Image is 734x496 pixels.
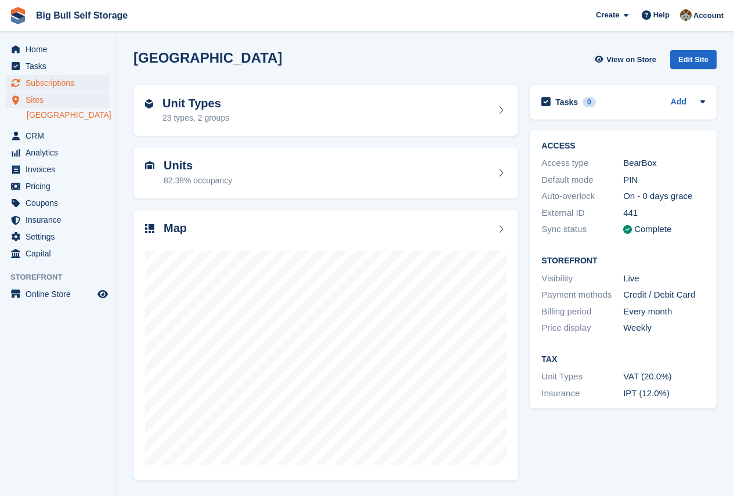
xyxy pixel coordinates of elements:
div: Default mode [541,173,623,187]
span: Invoices [26,161,95,178]
div: Insurance [541,387,623,400]
span: Sites [26,92,95,108]
span: Analytics [26,144,95,161]
div: On - 0 days grace [623,190,705,203]
div: BearBox [623,157,705,170]
img: stora-icon-8386f47178a22dfd0bd8f6a31ec36ba5ce8667c1dd55bd0f319d3a0aa187defe.svg [9,7,27,24]
a: menu [6,161,110,178]
span: Tasks [26,58,95,74]
h2: Tax [541,355,705,364]
span: Home [26,41,95,57]
h2: Units [164,159,232,172]
div: Payment methods [541,288,623,302]
span: View on Store [606,54,656,66]
div: Complete [634,223,671,236]
span: Storefront [10,271,115,283]
a: Unit Types 23 types, 2 groups [133,85,518,136]
span: CRM [26,128,95,144]
a: menu [6,41,110,57]
span: Subscriptions [26,75,95,91]
span: Settings [26,229,95,245]
a: Units 82.38% occupancy [133,147,518,198]
a: Big Bull Self Storage [31,6,132,25]
h2: Tasks [555,97,578,107]
a: menu [6,178,110,194]
div: VAT (20.0%) [623,370,705,383]
div: Visibility [541,272,623,285]
div: IPT (12.0%) [623,387,705,400]
span: Account [693,10,724,21]
span: Coupons [26,195,95,211]
a: menu [6,286,110,302]
div: Price display [541,321,623,335]
div: 441 [623,207,705,220]
a: Map [133,210,518,481]
span: Pricing [26,178,95,194]
span: Create [596,9,619,21]
div: Every month [623,305,705,318]
img: unit-type-icn-2b2737a686de81e16bb02015468b77c625bbabd49415b5ef34ead5e3b44a266d.svg [145,99,153,108]
a: menu [6,92,110,108]
h2: Storefront [541,256,705,266]
a: menu [6,245,110,262]
div: Weekly [623,321,705,335]
a: menu [6,229,110,245]
a: menu [6,75,110,91]
h2: Unit Types [162,97,229,110]
img: Mike Llewellen Palmer [680,9,692,21]
div: Access type [541,157,623,170]
h2: Map [164,222,187,235]
img: unit-icn-7be61d7bf1b0ce9d3e12c5938cc71ed9869f7b940bace4675aadf7bd6d80202e.svg [145,161,154,169]
div: 0 [583,97,596,107]
div: Auto-overlock [541,190,623,203]
a: View on Store [593,50,661,69]
div: Billing period [541,305,623,318]
span: Capital [26,245,95,262]
h2: [GEOGRAPHIC_DATA] [133,50,282,66]
a: [GEOGRAPHIC_DATA] [27,110,110,121]
span: Online Store [26,286,95,302]
div: Unit Types [541,370,623,383]
a: menu [6,128,110,144]
div: Live [623,272,705,285]
a: Preview store [96,287,110,301]
div: Sync status [541,223,623,236]
a: menu [6,195,110,211]
div: 23 types, 2 groups [162,112,229,124]
div: Edit Site [670,50,717,69]
a: menu [6,212,110,228]
h2: ACCESS [541,142,705,151]
a: menu [6,144,110,161]
span: Help [653,9,670,21]
a: Edit Site [670,50,717,74]
div: PIN [623,173,705,187]
a: Add [671,96,686,109]
span: Insurance [26,212,95,228]
div: 82.38% occupancy [164,175,232,187]
a: menu [6,58,110,74]
div: Credit / Debit Card [623,288,705,302]
img: map-icn-33ee37083ee616e46c38cad1a60f524a97daa1e2b2c8c0bc3eb3415660979fc1.svg [145,224,154,233]
div: External ID [541,207,623,220]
